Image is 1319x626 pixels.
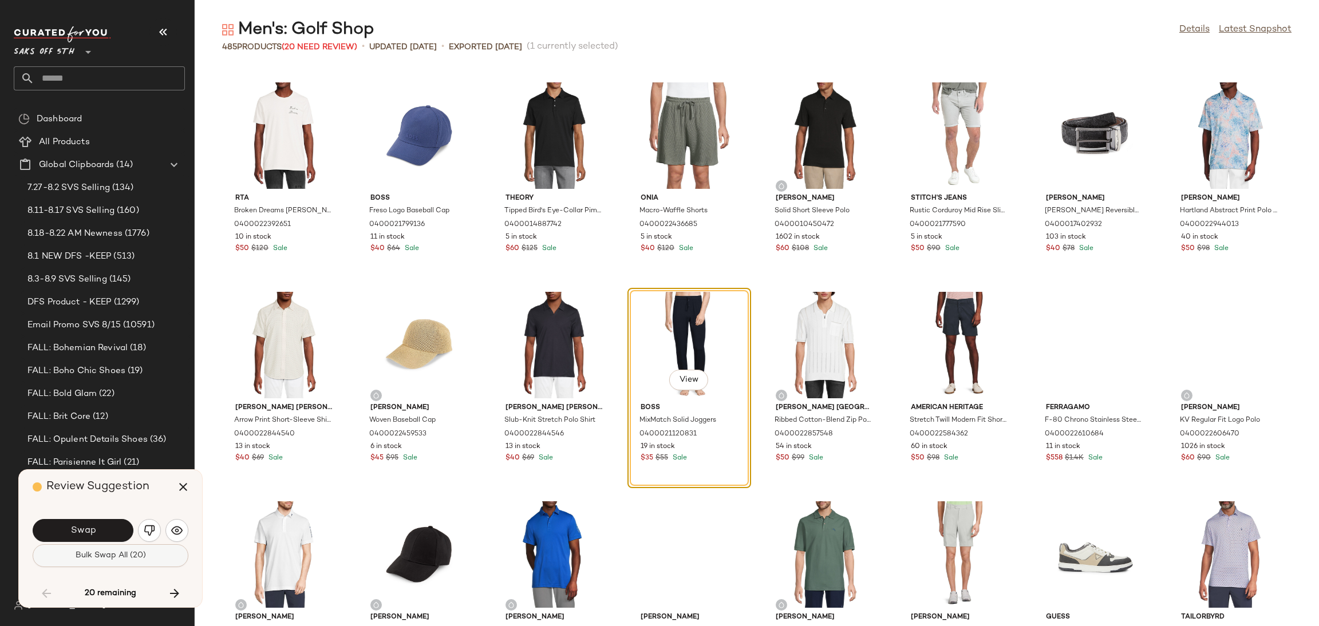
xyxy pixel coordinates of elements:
[369,429,426,439] span: 0400022459533
[522,453,534,463] span: $69
[775,415,872,426] span: Ribbed Cotton-Blend Zip Polo Shirt
[1181,232,1218,243] span: 40 in stock
[1037,82,1152,189] img: 0400017402932_BLACKBROWN
[506,244,519,254] span: $60
[27,387,97,401] span: FALL: Bold Glam
[226,82,342,189] img: 0400022392651_WHITECOLLEGIATE
[776,403,873,413] span: [PERSON_NAME] [GEOGRAPHIC_DATA]
[18,113,30,125] img: svg%3e
[370,442,402,452] span: 6 in stock
[33,519,133,542] button: Swap
[1181,612,1278,623] span: TailorByrd
[911,193,1008,204] span: Stitch's Jeans
[85,588,136,599] span: 20 remaining
[679,375,698,385] span: View
[506,193,603,204] span: Theory
[144,525,155,536] img: svg%3e
[811,245,828,252] span: Sale
[1180,415,1260,426] span: KV Regular Fit Logo Polo
[508,601,515,608] img: svg%3e
[496,292,612,398] img: 0400022844546_NAVY
[27,433,148,446] span: FALL: Opulent Details Shoes
[631,292,747,398] img: 0400021120831_DARKBLUE
[27,364,125,378] span: FALL: Boho Chic Shoes
[927,244,941,254] span: $90
[504,429,564,439] span: 0400022844546
[902,292,1017,398] img: 0400022584362_NAVY
[271,245,287,252] span: Sale
[639,415,716,426] span: MixMatch Solid Joggers
[1045,206,1142,216] span: [PERSON_NAME] Reversible Leather Belt
[1183,392,1190,399] img: svg%3e
[776,453,789,463] span: $50
[775,429,833,439] span: 0400022857548
[402,245,419,252] span: Sale
[1046,453,1063,463] span: $558
[1046,244,1060,254] span: $40
[370,453,384,463] span: $45
[27,342,128,355] span: FALL: Bohemian Revival
[235,453,250,463] span: $40
[536,454,553,462] span: Sale
[235,232,271,243] span: 10 in stock
[114,204,139,217] span: (160)
[370,244,385,254] span: $40
[27,319,121,332] span: Email Promo SVS 8/15
[1181,403,1278,413] span: [PERSON_NAME]
[911,403,1008,413] span: American Heritage
[506,453,520,463] span: $40
[1172,82,1288,189] img: 0400022944013
[27,250,111,263] span: 8.1 NEW DFS -KEEP
[1213,454,1230,462] span: Sale
[657,244,674,254] span: $120
[235,403,333,413] span: [PERSON_NAME] [PERSON_NAME]
[123,227,149,240] span: (1776)
[1065,453,1084,463] span: $1.4K
[369,206,449,216] span: Freso Logo Baseball Cap
[943,245,959,252] span: Sale
[171,525,183,536] img: svg%3e
[641,612,738,623] span: [PERSON_NAME]
[27,227,123,240] span: 8.18-8.22 AM Newness
[1172,501,1288,608] img: 0400022341837_BLUE
[14,39,74,60] span: Saks OFF 5TH
[1037,501,1152,608] img: 0400022745842
[112,296,140,309] span: (1299)
[807,454,823,462] span: Sale
[369,220,425,230] span: 0400021799136
[778,183,785,189] img: svg%3e
[27,456,121,469] span: FALL: Parisienne It Girl
[222,41,357,53] div: Products
[121,456,139,469] span: (21)
[234,206,331,216] span: Broken Dreams [PERSON_NAME] Logo Cotton T-Shirt
[1046,403,1143,413] span: Ferragamo
[778,601,785,608] img: svg%3e
[1219,23,1292,37] a: Latest Snapshot
[1045,220,1102,230] span: 0400017402932
[641,193,738,204] span: Onia
[792,453,804,463] span: $99
[1046,612,1143,623] span: Guess
[504,415,595,426] span: Slub-Knit Stretch Polo Shirt
[14,26,111,42] img: cfy_white_logo.C9jOOHJF.svg
[252,453,264,463] span: $69
[234,220,291,230] span: 0400022392651
[39,136,90,149] span: All Products
[1063,244,1075,254] span: $78
[1181,193,1278,204] span: [PERSON_NAME]
[27,204,114,217] span: 8.11-8.17 SVS Selling
[110,181,134,195] span: (134)
[361,82,477,189] img: 0400021799136
[639,206,708,216] span: Macro-Waffle Shorts
[792,244,809,254] span: $108
[401,454,417,462] span: Sale
[506,612,603,623] span: [PERSON_NAME]
[387,244,400,254] span: $64
[776,193,873,204] span: [PERSON_NAME]
[942,454,958,462] span: Sale
[910,206,1007,216] span: Rustic Corduroy Mid Rise Slim Fit Flat Front Shorts
[639,220,697,230] span: 0400022436685
[1197,453,1211,463] span: $90
[75,551,146,560] span: Bulk Swap All (20)
[39,159,114,172] span: Global Clipboards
